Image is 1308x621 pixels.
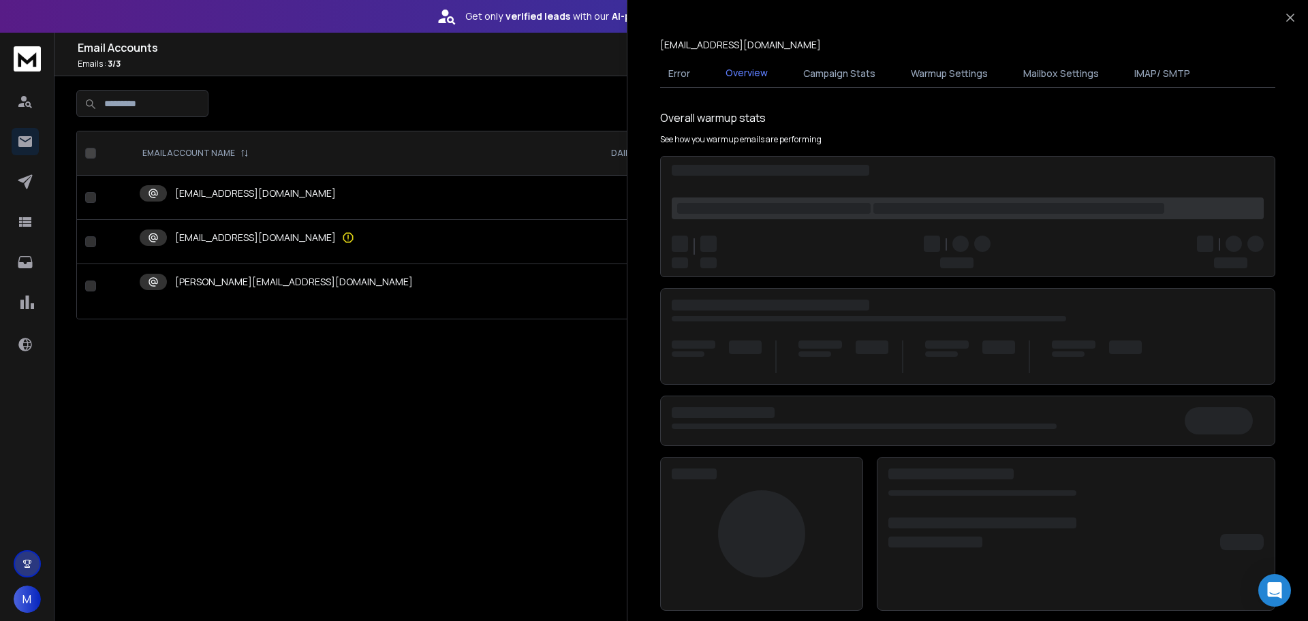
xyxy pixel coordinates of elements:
img: logo [14,46,41,71]
button: IMAP/ SMTP [1126,59,1198,89]
p: [EMAIL_ADDRESS][DOMAIN_NAME] [175,231,336,244]
button: Campaign Stats [795,59,884,89]
div: EMAIL ACCOUNT NAME [142,148,249,159]
strong: AI-powered Lead Finder, [612,10,728,23]
p: [EMAIL_ADDRESS][DOMAIN_NAME] [175,187,336,200]
button: Error [660,59,698,89]
button: Mailbox Settings [1015,59,1107,89]
p: [PERSON_NAME][EMAIL_ADDRESS][DOMAIN_NAME] [175,275,413,289]
p: Get only with our starting at $22/mo [465,10,815,23]
strong: verified leads [505,10,570,23]
p: See how you warmup emails are performing [660,134,822,145]
div: Open Intercom Messenger [1258,574,1291,607]
h1: Email Accounts [78,39,958,56]
h1: Overall warmup stats [660,110,766,126]
span: M [14,586,41,613]
button: Warmup Settings [903,59,996,89]
p: DAILY EMAILS SENT [611,148,687,159]
span: 3 / 3 [108,58,121,69]
p: [EMAIL_ADDRESS][DOMAIN_NAME] [660,38,821,52]
p: Emails : [78,59,958,69]
button: Overview [717,58,776,89]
